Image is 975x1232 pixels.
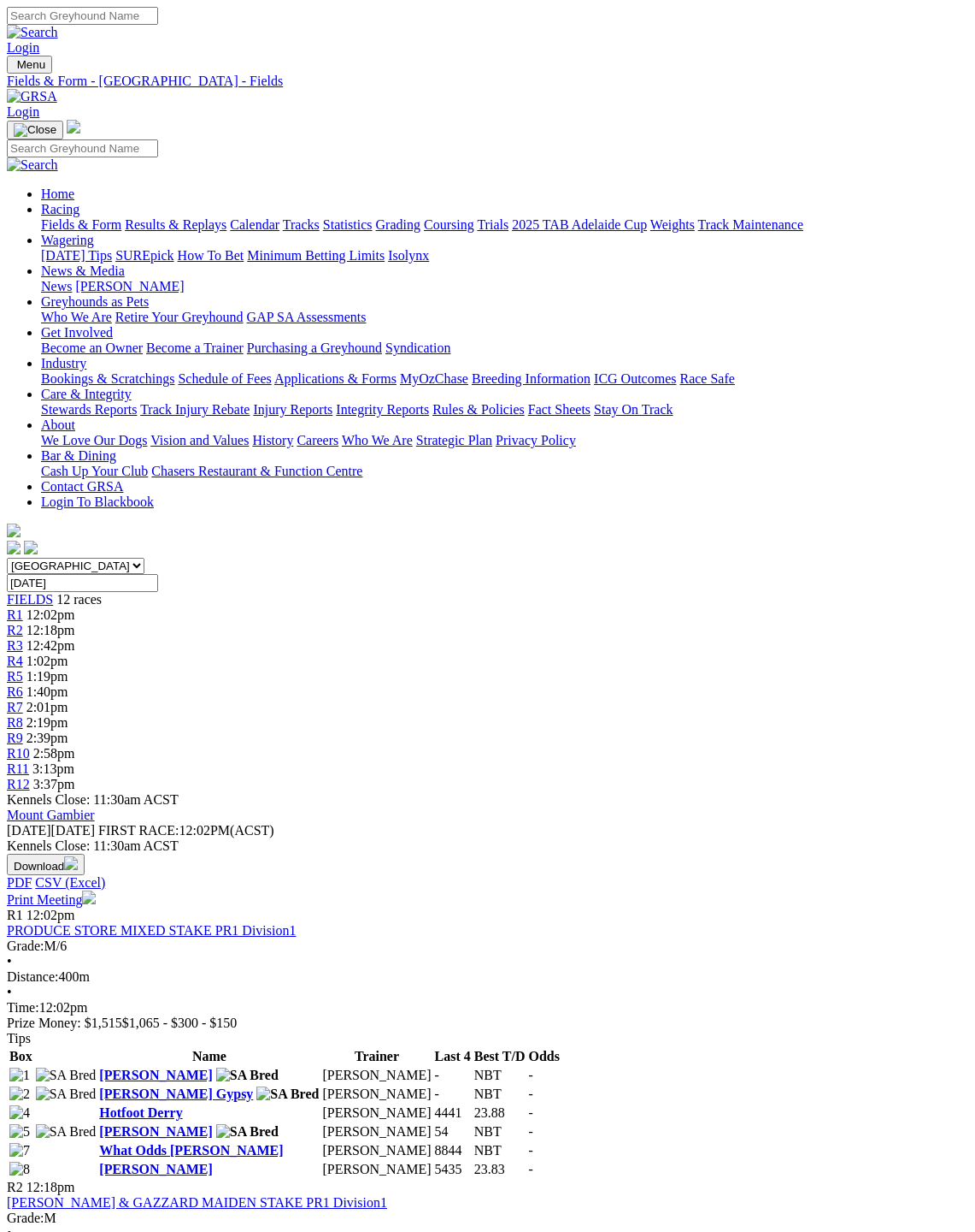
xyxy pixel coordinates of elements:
a: Login To Blackbook [41,495,154,509]
div: 12:02pm [7,1000,968,1016]
a: Rules & Policies [432,402,525,417]
span: - [529,1124,533,1139]
span: 1:19pm [26,669,68,684]
a: R9 [7,731,23,745]
a: R10 [7,746,30,761]
a: Login [7,104,39,119]
img: 5 [9,1124,30,1140]
a: Integrity Reports [336,402,429,417]
img: GRSA [7,89,57,104]
a: R6 [7,684,23,699]
a: Bar & Dining [41,448,116,463]
a: [PERSON_NAME] Gypsy [99,1087,253,1101]
img: twitter.svg [24,541,38,554]
a: PDF [7,875,32,890]
span: 2:58pm [33,746,75,761]
span: R2 [7,1180,23,1194]
button: Toggle navigation [7,56,52,74]
a: Care & Integrity [41,387,132,401]
img: 1 [9,1068,30,1083]
a: Calendar [230,217,279,232]
a: News & Media [41,264,125,278]
td: [PERSON_NAME] [321,1067,432,1084]
td: [PERSON_NAME] [321,1161,432,1178]
img: download.svg [64,856,78,870]
img: SA Bred [36,1124,97,1140]
img: 7 [9,1143,30,1158]
div: Fields & Form - [GEOGRAPHIC_DATA] - Fields [7,74,968,89]
a: [PERSON_NAME] [99,1162,212,1176]
span: - [529,1087,533,1101]
span: 12:18pm [26,1180,75,1194]
a: Isolynx [388,248,429,263]
button: Toggle navigation [7,121,63,139]
a: Retire Your Greyhound [115,310,244,324]
span: 2:01pm [26,700,68,714]
a: Purchasing a Greyhound [247,341,382,355]
a: Breeding Information [472,371,590,386]
a: R2 [7,623,23,637]
span: 12:18pm [26,623,75,637]
a: Contact GRSA [41,479,123,494]
a: R8 [7,715,23,730]
img: 4 [9,1105,30,1121]
a: Home [41,187,74,201]
a: Applications & Forms [274,371,396,386]
span: R11 [7,761,29,776]
td: NBT [473,1067,526,1084]
span: Grade: [7,939,44,953]
a: Privacy Policy [496,433,576,447]
td: 23.88 [473,1105,526,1122]
a: [PERSON_NAME] [75,279,184,293]
div: Care & Integrity [41,402,968,418]
img: facebook.svg [7,541,21,554]
td: - [434,1067,472,1084]
a: Strategic Plan [416,433,492,447]
span: 2:39pm [26,731,68,745]
a: Get Involved [41,325,113,340]
a: Fact Sheets [528,402,590,417]
span: R1 [7,607,23,622]
div: News & Media [41,279,968,294]
a: FIELDS [7,592,53,607]
img: SA Bred [216,1068,279,1083]
a: ICG Outcomes [594,371,676,386]
span: • [7,954,12,968]
a: Syndication [385,341,450,355]
a: Mount Gambier [7,808,95,822]
img: printer.svg [82,891,96,904]
div: Get Involved [41,341,968,356]
a: R4 [7,654,23,668]
a: Hotfoot Derry [99,1105,182,1120]
span: - [529,1162,533,1176]
span: Distance: [7,969,58,984]
span: 3:13pm [32,761,74,776]
a: MyOzChase [400,371,468,386]
a: Tracks [283,217,320,232]
a: [PERSON_NAME] & GAZZARD MAIDEN STAKE PR1 Division1 [7,1195,387,1210]
input: Select date [7,574,158,592]
div: Bar & Dining [41,464,968,479]
span: 12:02pm [26,908,75,922]
span: FIRST RACE: [98,823,179,838]
a: 2025 TAB Adelaide Cup [512,217,647,232]
th: Best T/D [473,1048,526,1065]
a: [PERSON_NAME] [99,1068,212,1082]
span: Kennels Close: 11:30am ACST [7,792,179,807]
a: Racing [41,202,79,216]
span: Menu [17,58,45,71]
a: About [41,418,75,432]
span: R1 [7,908,23,922]
a: Weights [650,217,695,232]
a: News [41,279,72,293]
td: 23.83 [473,1161,526,1178]
span: 1:02pm [26,654,68,668]
a: R12 [7,777,30,791]
a: Schedule of Fees [178,371,271,386]
span: 12:02pm [26,607,75,622]
span: [DATE] [7,823,51,838]
a: Login [7,40,39,55]
a: Grading [376,217,420,232]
